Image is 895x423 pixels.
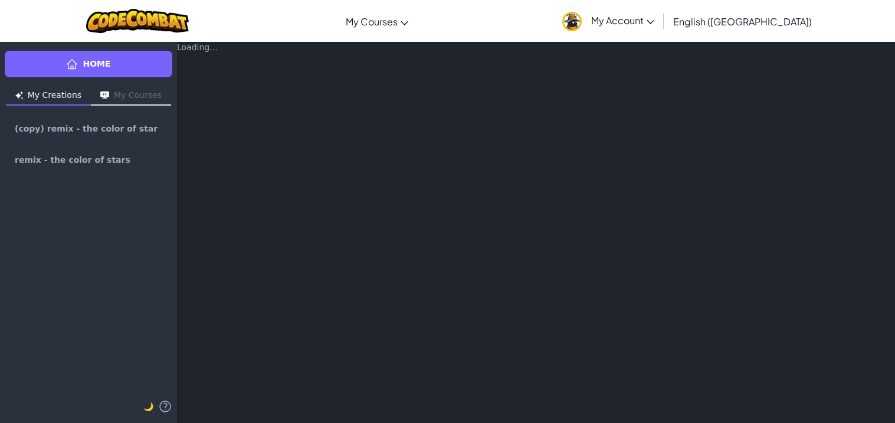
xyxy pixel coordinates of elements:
a: Home [5,51,172,77]
img: Icon [100,91,109,99]
a: remix - the color of stars [5,146,172,174]
span: My Account [591,14,654,27]
span: 🌙 [143,402,153,411]
img: avatar [562,12,582,31]
img: Icon [15,91,23,99]
span: Home [83,58,110,70]
span: My Courses [346,15,398,28]
a: (copy) remix - the color of stars [5,115,172,143]
a: English ([GEOGRAPHIC_DATA]) [667,5,818,37]
div: Loading... [177,41,895,54]
a: My Courses [340,5,414,37]
button: 🌙 [143,399,153,414]
button: My Courses [91,87,171,106]
span: remix - the color of stars [15,156,130,164]
span: (copy) remix - the color of stars [15,124,162,134]
button: My Creations [6,87,91,106]
a: My Account [556,2,660,40]
img: CodeCombat logo [86,9,189,33]
span: English ([GEOGRAPHIC_DATA]) [673,15,812,28]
